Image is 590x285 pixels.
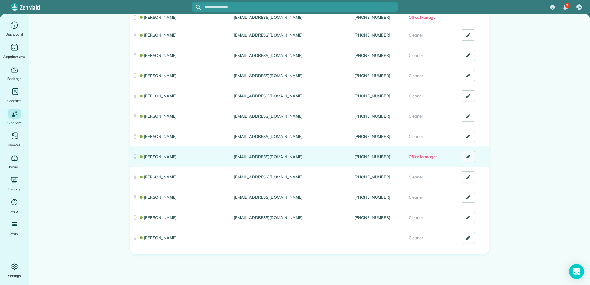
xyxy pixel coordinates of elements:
a: [PHONE_NUMBER] [354,33,390,37]
td: [EMAIL_ADDRESS][DOMAIN_NAME] [231,45,352,65]
a: [PHONE_NUMBER] [354,15,390,20]
span: Office Manager [409,154,437,159]
span: Cleaner [409,33,423,37]
span: Reports [8,186,21,192]
span: Bookings [7,76,22,82]
a: [PHONE_NUMBER] [354,93,390,98]
span: Dashboard [6,31,23,37]
a: [PHONE_NUMBER] [354,195,390,200]
button: Focus search [192,5,201,10]
span: Cleaners [7,120,21,126]
svg: Focus search [196,5,201,10]
a: [PERSON_NAME] [139,33,177,37]
td: [EMAIL_ADDRESS][DOMAIN_NAME] [231,106,352,126]
div: 7 unread notifications [559,1,572,14]
span: Cleaner [409,215,423,220]
a: Appointments [2,42,26,60]
span: Cleaner [409,93,423,98]
span: Settings [8,273,21,279]
td: [EMAIL_ADDRESS][DOMAIN_NAME] [231,25,352,45]
span: Cleaner [409,195,423,200]
td: [EMAIL_ADDRESS][DOMAIN_NAME] [231,167,352,187]
td: [EMAIL_ADDRESS][DOMAIN_NAME] [231,65,352,86]
span: 7 [566,3,568,8]
a: Payroll [2,153,26,170]
span: Cleaner [409,73,423,78]
a: [PHONE_NUMBER] [354,215,390,220]
span: JG [577,5,581,10]
td: [EMAIL_ADDRESS][DOMAIN_NAME] [231,187,352,207]
span: More [10,230,18,236]
a: [PERSON_NAME] [139,215,177,220]
a: [PHONE_NUMBER] [354,114,390,119]
a: Cleaners [2,109,26,126]
a: [PERSON_NAME] [139,15,177,20]
span: Appointments [3,53,26,60]
a: [PERSON_NAME] [139,73,177,78]
a: Settings [2,262,26,279]
div: Open Intercom Messenger [569,264,584,279]
td: [EMAIL_ADDRESS][DOMAIN_NAME] [231,86,352,106]
td: [EMAIL_ADDRESS][DOMAIN_NAME] [231,10,352,25]
a: [PERSON_NAME] [139,174,177,179]
td: [EMAIL_ADDRESS][DOMAIN_NAME] [231,126,352,146]
a: Dashboard [2,20,26,37]
a: [PERSON_NAME] [139,154,177,159]
a: [PERSON_NAME] [139,195,177,200]
a: [PHONE_NUMBER] [354,134,390,139]
a: [PERSON_NAME] [139,235,177,240]
a: [PHONE_NUMBER] [354,154,390,159]
span: Office Manager [409,15,437,20]
a: [PHONE_NUMBER] [354,53,390,58]
a: Help [2,197,26,214]
span: Contacts [7,98,21,104]
a: [PERSON_NAME] [139,53,177,58]
span: Invoices [8,142,21,148]
a: Bookings [2,64,26,82]
span: Help [11,208,18,214]
a: Contacts [2,87,26,104]
td: [EMAIL_ADDRESS][DOMAIN_NAME] [231,207,352,228]
span: Cleaner [409,134,423,139]
span: Payroll [9,164,20,170]
a: [PHONE_NUMBER] [354,73,390,78]
span: Cleaner [409,235,423,240]
span: Cleaner [409,174,423,179]
a: [PERSON_NAME] [139,93,177,98]
a: Reports [2,175,26,192]
a: Invoices [2,131,26,148]
a: [PERSON_NAME] [139,114,177,119]
td: [EMAIL_ADDRESS][DOMAIN_NAME] [231,146,352,167]
a: [PERSON_NAME] [139,134,177,139]
span: Cleaner [409,114,423,119]
span: Cleaner [409,53,423,58]
a: [PHONE_NUMBER] [354,174,390,179]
